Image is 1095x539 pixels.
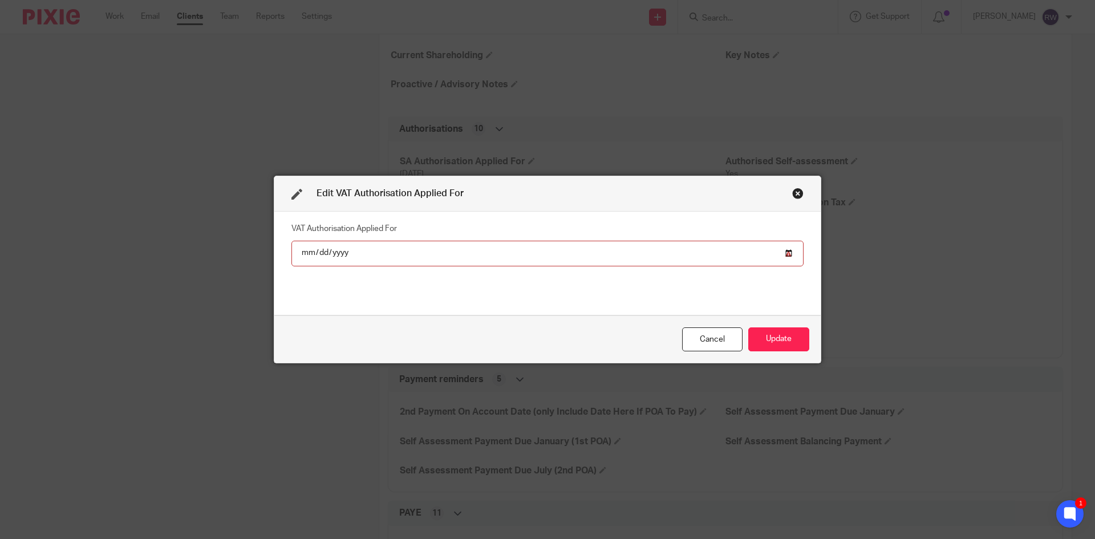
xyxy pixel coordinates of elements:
[317,189,464,198] span: Edit VAT Authorisation Applied For
[682,327,743,352] div: Close this dialog window
[1075,497,1086,509] div: 1
[291,241,804,266] input: YYYY-MM-DD
[792,188,804,199] div: Close this dialog window
[291,223,397,234] label: VAT Authorisation Applied For
[748,327,809,352] button: Update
